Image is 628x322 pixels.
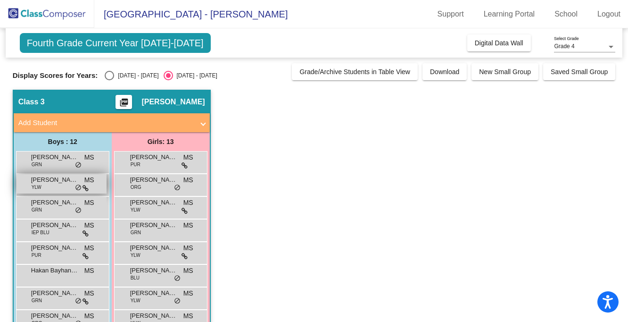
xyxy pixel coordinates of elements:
span: [PERSON_NAME] [31,175,78,185]
button: Digital Data Wall [467,34,531,51]
span: GRN [131,229,141,236]
span: MS [183,266,193,276]
span: [PERSON_NAME] [141,97,205,107]
span: Digital Data Wall [475,39,523,47]
span: [PERSON_NAME] [130,288,177,298]
span: [PERSON_NAME] [130,153,177,162]
span: [PERSON_NAME] [PERSON_NAME] [31,288,78,298]
span: PUR [32,252,41,259]
span: MS [84,311,94,321]
span: MS [183,243,193,253]
button: Print Students Details [116,95,132,109]
button: New Small Group [471,63,538,80]
span: do_not_disturb_alt [174,184,181,192]
span: GRN [32,297,42,304]
mat-icon: picture_as_pdf [118,98,130,111]
span: Fourth Grade Current Year [DATE]-[DATE] [20,33,211,53]
span: New Small Group [479,68,531,76]
span: do_not_disturb_alt [75,184,82,192]
div: [DATE] - [DATE] [114,71,158,80]
span: MS [84,198,94,208]
span: GRN [32,161,42,168]
span: MS [183,175,193,185]
span: GRN [32,206,42,213]
span: YLW [131,206,140,213]
span: [PERSON_NAME] [130,198,177,207]
span: [PERSON_NAME] [130,311,177,321]
span: do_not_disturb_alt [75,161,82,169]
a: Logout [590,7,628,22]
span: Display Scores for Years: [13,71,98,80]
span: do_not_disturb_alt [75,207,82,214]
span: PUR [131,161,140,168]
span: YLW [131,297,140,304]
span: do_not_disturb_alt [174,275,181,282]
mat-radio-group: Select an option [105,71,217,80]
span: [PERSON_NAME] [130,175,177,185]
span: do_not_disturb_alt [75,297,82,305]
span: Download [430,68,459,76]
span: MS [183,153,193,162]
span: [GEOGRAPHIC_DATA] - [PERSON_NAME] [94,7,288,22]
span: MS [84,266,94,276]
span: [PERSON_NAME] [31,243,78,253]
mat-expansion-panel-header: Add Student [14,113,210,132]
span: Class 3 [18,97,45,107]
span: [PERSON_NAME] [130,220,177,230]
span: [PERSON_NAME] [31,311,78,321]
span: MS [183,311,193,321]
span: MS [183,288,193,298]
span: [PERSON_NAME] [31,198,78,207]
span: ORG [131,184,141,191]
span: MS [84,220,94,230]
span: YLW [32,184,41,191]
button: Saved Small Group [543,63,615,80]
div: [DATE] - [DATE] [173,71,217,80]
span: MS [84,243,94,253]
span: do_not_disturb_alt [174,297,181,305]
span: Grade 4 [554,43,574,50]
span: Hakan Bayhanogullarindan [31,266,78,275]
span: [PERSON_NAME] [31,153,78,162]
a: School [547,7,585,22]
span: [PERSON_NAME] [31,220,78,230]
span: BLU [131,274,140,281]
mat-panel-title: Add Student [18,118,194,128]
div: Girls: 13 [112,132,210,151]
div: Boys : 12 [14,132,112,151]
a: Learning Portal [476,7,543,22]
button: Download [422,63,467,80]
span: MS [84,175,94,185]
span: MS [183,198,193,208]
a: Support [430,7,471,22]
span: MS [84,288,94,298]
span: Saved Small Group [551,68,608,76]
button: Grade/Archive Students in Table View [292,63,418,80]
span: [PERSON_NAME] [130,243,177,253]
span: Grade/Archive Students in Table View [299,68,410,76]
span: MS [84,153,94,162]
span: MS [183,220,193,230]
span: YLW [131,252,140,259]
span: [PERSON_NAME] [130,266,177,275]
span: IEP BLU [32,229,50,236]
